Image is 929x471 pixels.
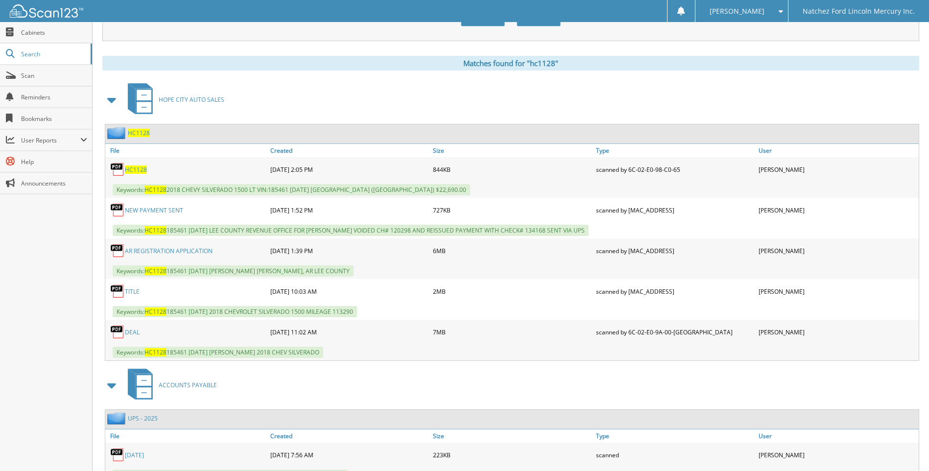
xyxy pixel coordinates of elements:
[21,115,87,123] span: Bookmarks
[113,347,323,358] span: Keywords: 185461 [DATE] [PERSON_NAME] 2018 CHEV SILVERADO
[430,200,593,220] div: 727KB
[144,348,167,356] span: HC1128
[110,243,125,258] img: PDF.png
[268,322,430,342] div: [DATE] 11:02 AM
[756,144,919,157] a: User
[756,200,919,220] div: [PERSON_NAME]
[128,129,150,137] a: HC1128
[110,162,125,177] img: PDF.png
[430,429,593,443] a: Size
[110,203,125,217] img: PDF.png
[430,241,593,260] div: 6MB
[710,8,764,14] span: [PERSON_NAME]
[113,265,354,277] span: Keywords: 185461 [DATE] [PERSON_NAME] [PERSON_NAME], AR LEE COUNTY
[107,127,128,139] img: folder2.png
[144,307,167,316] span: HC1128
[594,144,756,157] a: Type
[113,225,589,236] span: Keywords: 185461 [DATE] LEE COUNTY REVENUE OFFICE FOR [PERSON_NAME] VOIDED CH# 120298 AND REISSUE...
[144,186,167,194] span: HC1128
[128,414,158,423] a: UPS - 2025
[102,56,919,71] div: Matches found for "hc1128"
[125,165,147,174] a: HC1128
[113,306,357,317] span: Keywords: 185461 [DATE] 2018 CHEVROLET SILVERADO 1500 MILEAGE 113290
[21,50,86,58] span: Search
[594,160,756,179] div: scanned by 6C-02-E0-98-C0-65
[756,445,919,465] div: [PERSON_NAME]
[110,447,125,462] img: PDF.png
[110,284,125,299] img: PDF.png
[21,158,87,166] span: Help
[159,95,224,104] span: HOPE CITY AUTO SALES
[594,445,756,465] div: scanned
[594,322,756,342] div: scanned by 6C-02-E0-9A-00-[GEOGRAPHIC_DATA]
[268,200,430,220] div: [DATE] 1:52 PM
[268,160,430,179] div: [DATE] 2:05 PM
[21,93,87,101] span: Reminders
[756,160,919,179] div: [PERSON_NAME]
[430,322,593,342] div: 7MB
[594,429,756,443] a: Type
[430,144,593,157] a: Size
[125,287,140,296] a: TITLE
[268,241,430,260] div: [DATE] 1:39 PM
[21,28,87,37] span: Cabinets
[122,366,217,404] a: ACCOUNTS PAYABLE
[594,200,756,220] div: scanned by [MAC_ADDRESS]
[113,184,470,195] span: Keywords: 2018 CHEVY SILVERADO 1500 LT VIN:185461 [DATE] [GEOGRAPHIC_DATA] ([GEOGRAPHIC_DATA]) $2...
[21,136,80,144] span: User Reports
[105,429,268,443] a: File
[268,445,430,465] div: [DATE] 7:56 AM
[756,429,919,443] a: User
[803,8,915,14] span: Natchez Ford Lincoln Mercury Inc.
[880,424,929,471] iframe: Chat Widget
[430,160,593,179] div: 844KB
[10,4,83,18] img: scan123-logo-white.svg
[594,241,756,260] div: scanned by [MAC_ADDRESS]
[21,179,87,188] span: Announcements
[21,71,87,80] span: Scan
[125,328,140,336] a: DEAL
[268,144,430,157] a: Created
[110,325,125,339] img: PDF.png
[756,241,919,260] div: [PERSON_NAME]
[756,322,919,342] div: [PERSON_NAME]
[594,282,756,301] div: scanned by [MAC_ADDRESS]
[125,451,144,459] a: [DATE]
[125,206,183,214] a: NEW PAYMENT SENT
[430,282,593,301] div: 2MB
[756,282,919,301] div: [PERSON_NAME]
[268,282,430,301] div: [DATE] 10:03 AM
[105,144,268,157] a: File
[107,412,128,424] img: folder2.png
[122,80,224,119] a: HOPE CITY AUTO SALES
[144,267,167,275] span: HC1128
[268,429,430,443] a: Created
[125,247,213,255] a: AR REGISTRATION APPLICATION
[430,445,593,465] div: 223KB
[159,381,217,389] span: ACCOUNTS PAYABLE
[144,226,167,235] span: HC1128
